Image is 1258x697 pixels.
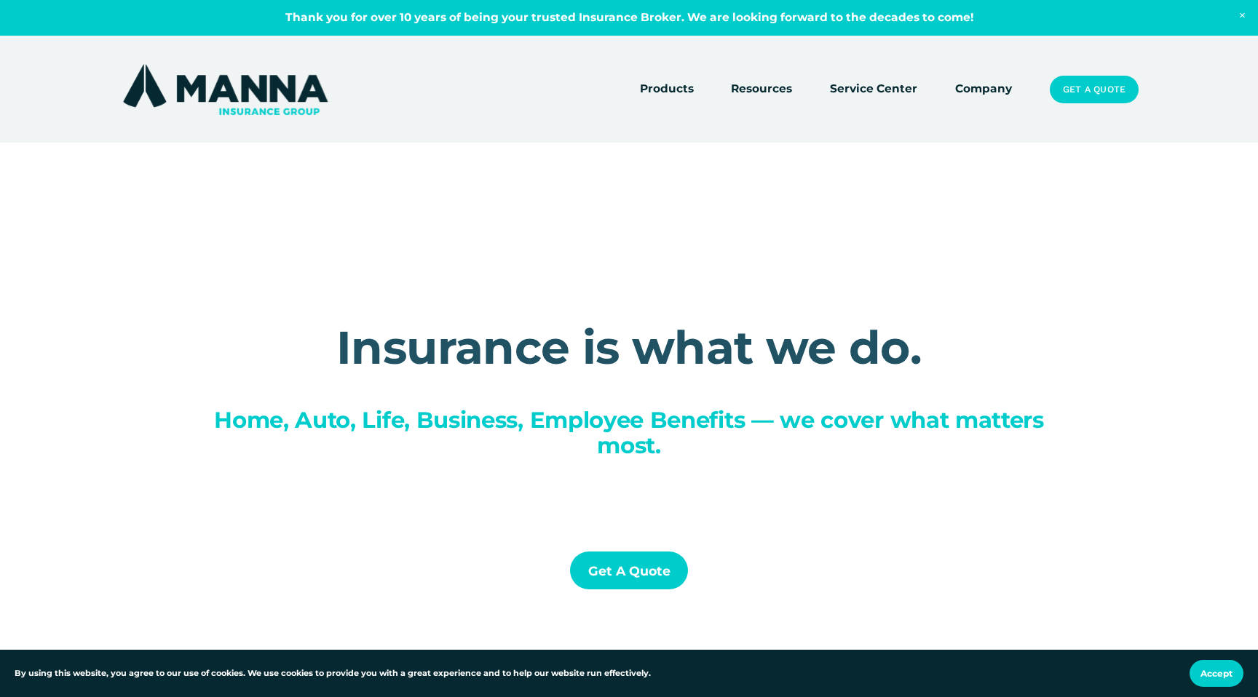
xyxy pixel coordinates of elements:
a: Service Center [830,79,917,100]
a: Company [955,79,1012,100]
p: By using this website, you agree to our use of cookies. We use cookies to provide you with a grea... [15,667,651,680]
span: Products [640,80,694,98]
span: Home, Auto, Life, Business, Employee Benefits — we cover what matters most. [214,406,1050,459]
img: Manna Insurance Group [119,61,331,118]
button: Accept [1190,660,1243,687]
a: Get a Quote [570,551,688,590]
a: folder dropdown [731,79,792,100]
span: Accept [1200,668,1233,679]
a: folder dropdown [640,79,694,100]
a: Get a Quote [1050,76,1139,103]
span: Resources [731,80,792,98]
strong: Insurance is what we do. [336,319,922,375]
